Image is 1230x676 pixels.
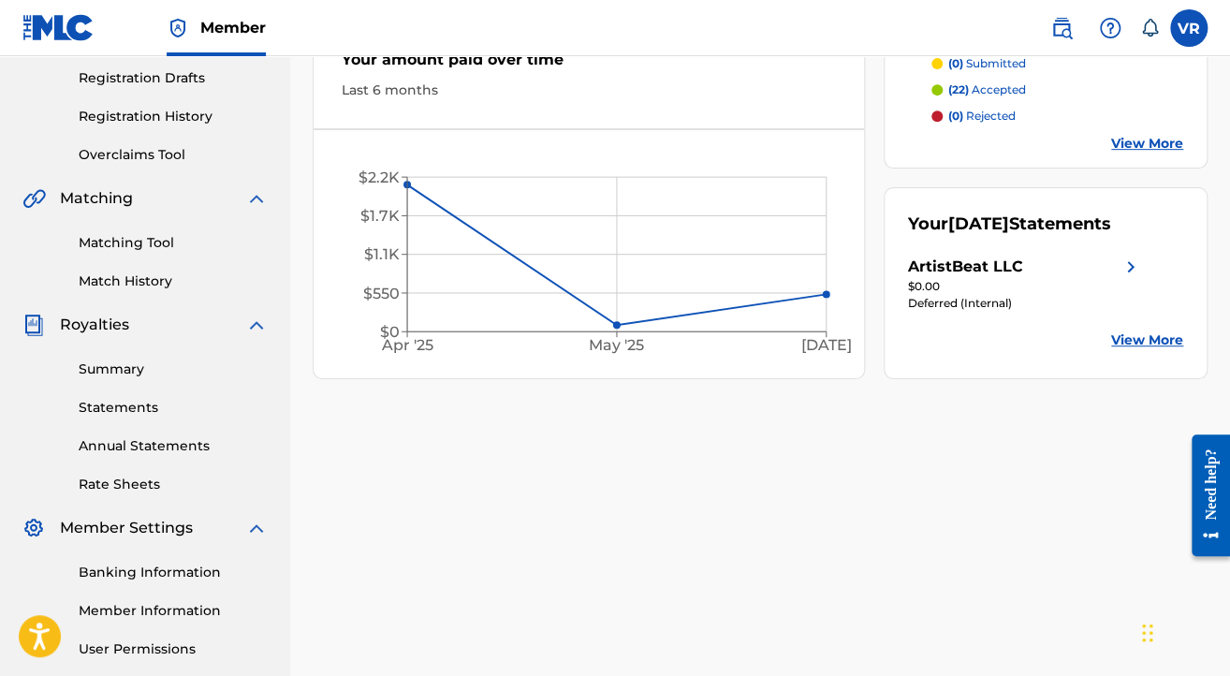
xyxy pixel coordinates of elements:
[908,278,1142,295] div: $0.00
[948,56,963,70] span: (0)
[22,517,45,539] img: Member Settings
[60,517,193,539] span: Member Settings
[79,436,268,456] a: Annual Statements
[360,207,400,225] tspan: $1.7K
[931,81,1183,98] a: (22) accepted
[380,323,400,341] tspan: $0
[79,563,268,582] a: Banking Information
[245,517,268,539] img: expand
[22,187,46,210] img: Matching
[364,245,400,263] tspan: $1.1K
[79,68,268,88] a: Registration Drafts
[1043,9,1080,47] a: Public Search
[948,55,1026,72] p: submitted
[79,233,268,253] a: Matching Tool
[245,314,268,336] img: expand
[908,256,1142,312] a: ArtistBeat LLCright chevron icon$0.00Deferred (Internal)
[1091,9,1129,47] div: Help
[79,398,268,418] a: Statements
[1099,17,1121,39] img: help
[359,169,400,186] tspan: $2.2K
[22,14,95,41] img: MLC Logo
[1170,9,1208,47] div: User Menu
[1178,419,1230,570] iframe: Resource Center
[948,109,963,123] span: (0)
[1111,331,1183,350] a: View More
[381,336,433,354] tspan: Apr '25
[948,213,1009,234] span: [DATE]
[363,285,400,302] tspan: $550
[948,81,1026,98] p: accepted
[908,295,1142,312] div: Deferred (Internal)
[948,82,969,96] span: (22)
[908,212,1111,237] div: Your Statements
[342,81,836,100] div: Last 6 months
[22,314,45,336] img: Royalties
[948,108,1016,125] p: rejected
[79,360,268,379] a: Summary
[79,145,268,165] a: Overclaims Tool
[60,314,129,336] span: Royalties
[1050,17,1073,39] img: search
[79,107,268,126] a: Registration History
[801,336,852,354] tspan: [DATE]
[79,601,268,621] a: Member Information
[79,475,268,494] a: Rate Sheets
[1111,134,1183,154] a: View More
[245,187,268,210] img: expand
[1136,586,1230,676] iframe: Chat Widget
[60,187,133,210] span: Matching
[79,639,268,659] a: User Permissions
[589,336,644,354] tspan: May '25
[1140,19,1159,37] div: Notifications
[79,272,268,291] a: Match History
[908,256,1023,278] div: ArtistBeat LLC
[931,108,1183,125] a: (0) rejected
[342,49,836,81] div: Your amount paid over time
[167,17,189,39] img: Top Rightsholder
[200,17,266,38] span: Member
[1120,256,1142,278] img: right chevron icon
[931,55,1183,72] a: (0) submitted
[1142,605,1153,661] div: Drag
